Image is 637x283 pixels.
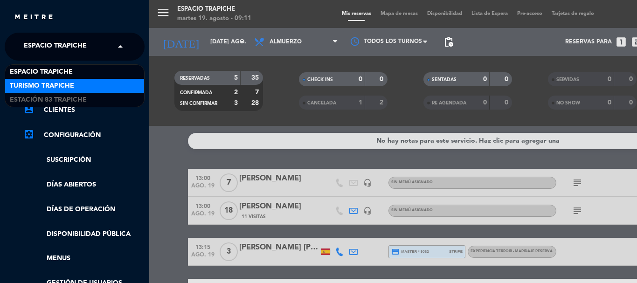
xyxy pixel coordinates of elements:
[23,179,145,190] a: Días abiertos
[14,14,54,21] img: MEITRE
[23,204,145,215] a: Días de Operación
[23,130,145,141] a: Configuración
[23,104,35,115] i: account_box
[23,253,145,264] a: Menus
[23,229,145,240] a: Disponibilidad pública
[24,37,87,56] span: Espacio Trapiche
[10,81,74,91] span: Turismo Trapiche
[10,67,73,77] span: Espacio Trapiche
[23,104,145,116] a: account_boxClientes
[10,95,87,105] span: Estación 83 Trapiche
[23,155,145,166] a: Suscripción
[23,129,35,140] i: settings_applications
[443,36,454,48] span: pending_actions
